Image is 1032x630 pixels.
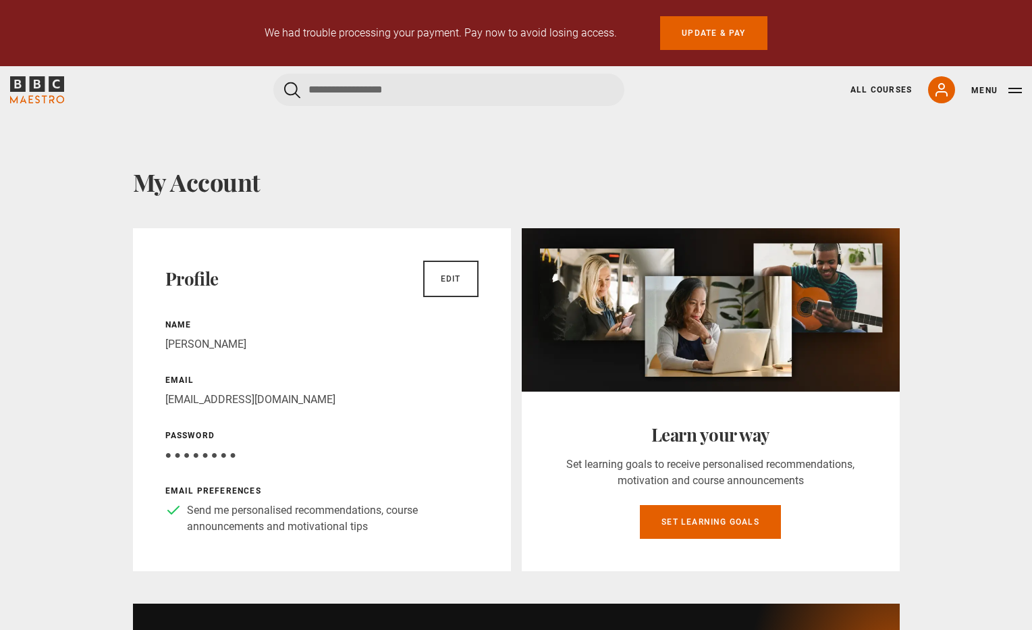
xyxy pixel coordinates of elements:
p: Email [165,374,479,386]
a: Edit [423,261,479,297]
h2: Profile [165,268,219,290]
p: [EMAIL_ADDRESS][DOMAIN_NAME] [165,392,479,408]
a: All Courses [850,84,912,96]
button: Submit the search query [284,82,300,99]
input: Search [273,74,624,106]
a: Set learning goals [640,505,781,539]
p: Email preferences [165,485,479,497]
p: Name [165,319,479,331]
p: Password [165,429,479,442]
button: Toggle navigation [971,84,1022,97]
h2: Learn your way [554,424,867,446]
p: Set learning goals to receive personalised recommendations, motivation and course announcements [554,456,867,489]
p: We had trouble processing your payment. Pay now to avoid losing access. [265,25,617,41]
p: Send me personalised recommendations, course announcements and motivational tips [187,502,479,535]
span: ● ● ● ● ● ● ● ● [165,448,236,461]
p: [PERSON_NAME] [165,336,479,352]
a: Update & Pay [660,16,767,50]
h1: My Account [133,167,900,196]
svg: BBC Maestro [10,76,64,103]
